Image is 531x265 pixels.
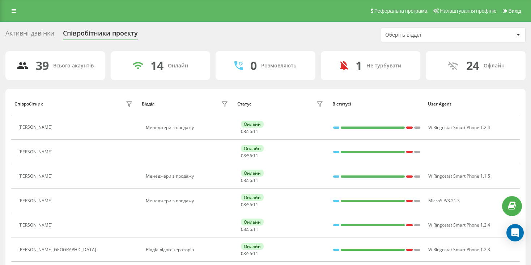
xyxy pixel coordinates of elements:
div: Оберіть відділ [385,32,472,38]
div: Онлайн [168,63,188,69]
div: [PERSON_NAME] [18,223,54,228]
span: 08 [241,128,246,134]
div: Менеджери з продажу [146,174,230,179]
div: : : [241,129,258,134]
span: 56 [247,202,252,208]
div: Не турбувати [366,63,402,69]
span: 11 [253,250,258,257]
div: Онлайн [241,194,264,201]
span: 08 [241,177,246,183]
div: Співробітник [14,102,43,107]
span: 11 [253,177,258,183]
div: : : [241,251,258,256]
div: : : [241,178,258,183]
div: 24 [466,59,479,73]
span: W Ringostat Smart Phone 1.1.5 [428,173,490,179]
span: 56 [247,250,252,257]
div: Онлайн [241,121,264,128]
div: Онлайн [241,243,264,250]
div: Розмовляють [261,63,296,69]
div: Онлайн [241,219,264,225]
div: 0 [250,59,257,73]
div: Онлайн [241,145,264,152]
span: 56 [247,153,252,159]
span: 08 [241,226,246,232]
div: [PERSON_NAME] [18,198,54,203]
div: Офлайн [484,63,505,69]
span: MicroSIP/3.21.3 [428,198,460,204]
div: Відділ [142,102,154,107]
div: 39 [36,59,49,73]
div: Онлайн [241,170,264,177]
span: Реферальна програма [374,8,428,14]
span: Вихід [509,8,521,14]
div: 14 [150,59,163,73]
div: Open Intercom Messenger [506,224,524,241]
div: Активні дзвінки [5,29,54,41]
span: 11 [253,226,258,232]
span: 11 [253,128,258,134]
div: : : [241,202,258,207]
div: Відділ лідогенераторів [146,247,230,252]
span: 56 [247,226,252,232]
span: W Ringostat Smart Phone 1.2.4 [428,222,490,228]
div: Менеджери з продажу [146,125,230,130]
div: : : [241,153,258,158]
div: User Agent [428,102,517,107]
span: Налаштування профілю [440,8,496,14]
span: 11 [253,202,258,208]
div: [PERSON_NAME][GEOGRAPHIC_DATA] [18,247,98,252]
div: Співробітники проєкту [63,29,138,41]
div: Всього акаунтів [53,63,94,69]
div: [PERSON_NAME] [18,149,54,154]
div: В статусі [332,102,421,107]
span: 08 [241,153,246,159]
span: 08 [241,202,246,208]
span: W Ringostat Smart Phone 1.2.4 [428,124,490,131]
div: 1 [356,59,362,73]
div: : : [241,227,258,232]
span: 56 [247,128,252,134]
span: 56 [247,177,252,183]
span: W Ringostat Smart Phone 1.2.3 [428,247,490,253]
div: Статус [237,102,251,107]
span: 08 [241,250,246,257]
div: [PERSON_NAME] [18,125,54,130]
div: Менеджери з продажу [146,198,230,203]
div: [PERSON_NAME] [18,174,54,179]
span: 11 [253,153,258,159]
